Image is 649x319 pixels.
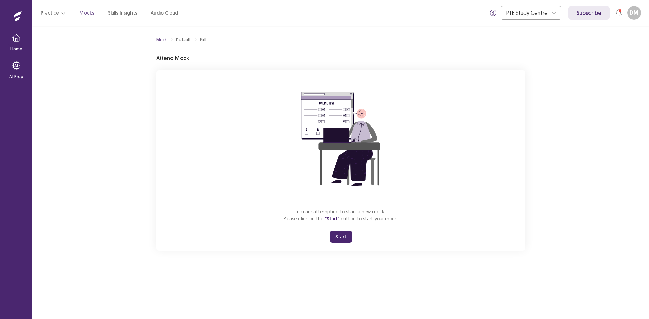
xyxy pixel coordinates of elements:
[41,7,66,19] button: Practice
[156,54,189,62] p: Attend Mock
[200,37,206,43] div: Full
[627,6,641,20] button: DM
[280,78,402,200] img: attend-mock
[487,7,499,19] button: info
[108,9,137,17] a: Skills Insights
[10,46,22,52] p: Home
[156,37,206,43] nav: breadcrumb
[156,37,167,43] a: Mock
[79,9,94,17] a: Mocks
[176,37,191,43] div: Default
[325,216,339,222] span: "Start"
[9,74,23,80] p: AI Prep
[151,9,178,17] a: Audio Cloud
[568,6,610,20] a: Subscribe
[284,208,398,222] p: You are attempting to start a new mock. Please click on the button to start your mock.
[506,6,548,19] div: PTE Study Centre
[330,231,352,243] button: Start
